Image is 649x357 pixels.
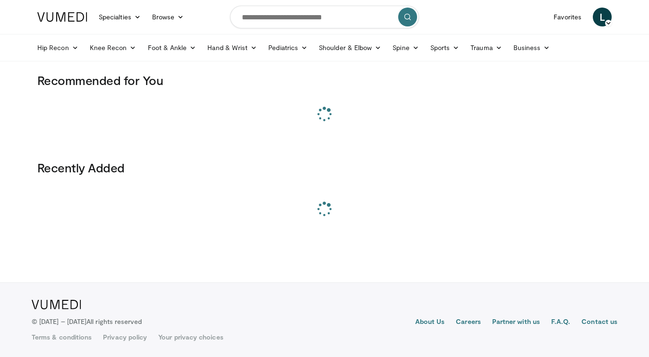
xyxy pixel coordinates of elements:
h3: Recommended for You [37,73,612,88]
a: Terms & conditions [32,332,92,342]
span: All rights reserved [86,317,142,325]
a: Hip Recon [32,38,84,57]
a: Privacy policy [103,332,147,342]
a: Favorites [548,8,587,26]
a: Careers [456,317,481,328]
p: © [DATE] – [DATE] [32,317,142,326]
input: Search topics, interventions [230,6,419,28]
a: Foot & Ankle [142,38,202,57]
a: Spine [387,38,424,57]
a: Hand & Wrist [202,38,263,57]
a: Contact us [581,317,617,328]
img: VuMedi Logo [37,12,87,22]
a: Trauma [465,38,508,57]
a: L [593,8,612,26]
a: Shoulder & Elbow [313,38,387,57]
a: Specialties [93,8,146,26]
a: F.A.Q. [551,317,570,328]
a: Knee Recon [84,38,142,57]
a: Partner with us [492,317,540,328]
a: Pediatrics [263,38,313,57]
a: Business [508,38,556,57]
a: Your privacy choices [158,332,223,342]
a: Sports [425,38,465,57]
img: VuMedi Logo [32,300,81,309]
a: Browse [146,8,190,26]
h3: Recently Added [37,160,612,175]
a: About Us [415,317,445,328]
